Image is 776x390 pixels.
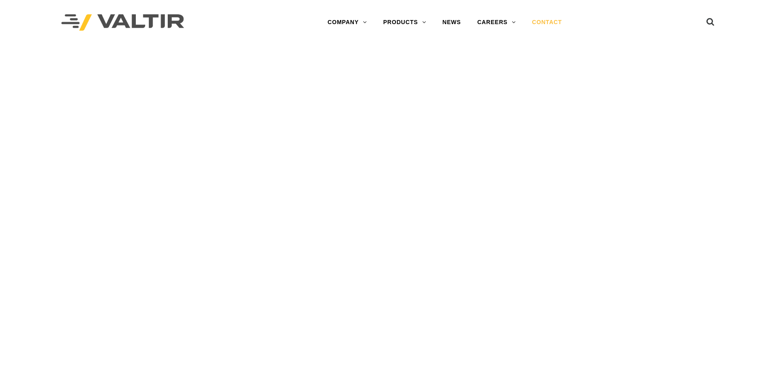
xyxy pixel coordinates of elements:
a: CAREERS [469,14,524,31]
img: Valtir [61,14,184,31]
a: COMPANY [319,14,375,31]
a: PRODUCTS [375,14,434,31]
a: CONTACT [524,14,570,31]
a: NEWS [434,14,469,31]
